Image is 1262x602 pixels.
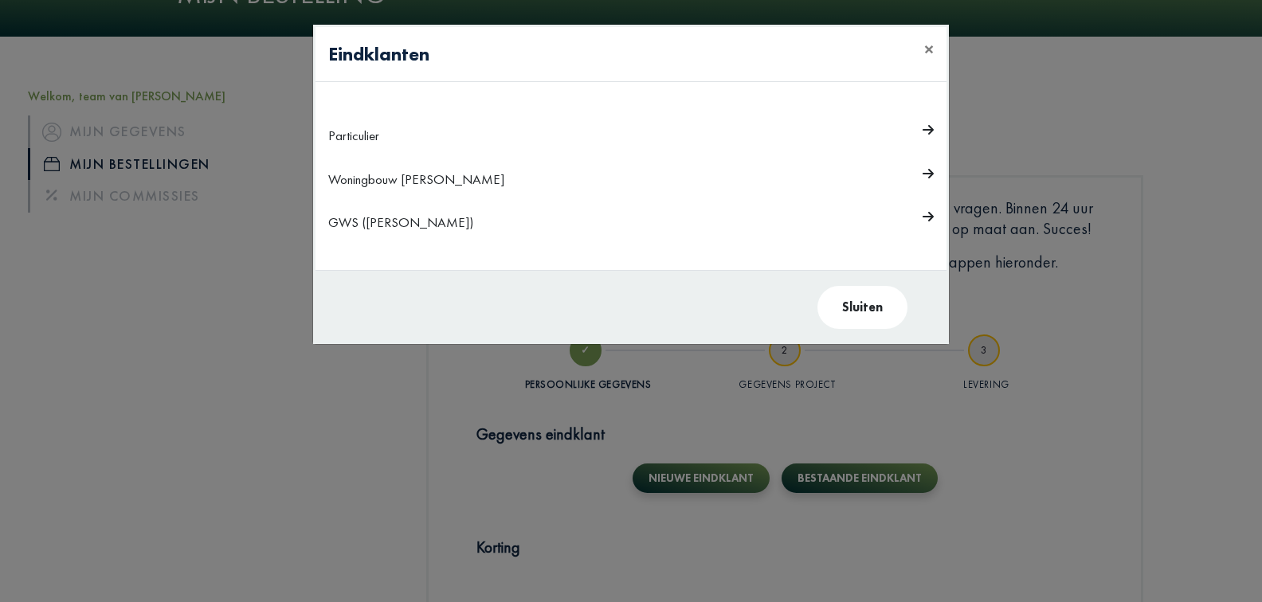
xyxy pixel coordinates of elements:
[328,123,864,148] div: Particulier
[911,27,946,72] button: Close
[328,40,429,68] h4: Eindklanten
[817,286,907,329] button: Sluiten
[328,167,864,192] div: Woningbouw [PERSON_NAME]
[924,37,934,61] span: ×
[328,210,864,235] div: GWS ([PERSON_NAME])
